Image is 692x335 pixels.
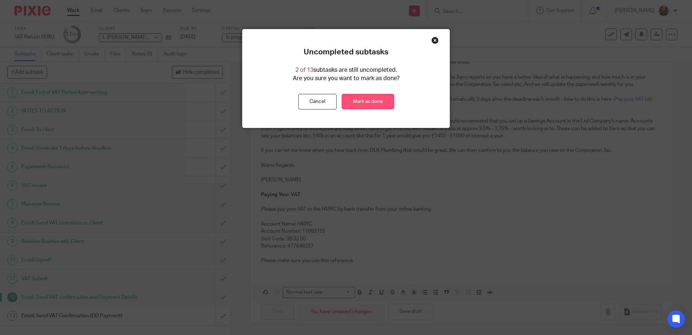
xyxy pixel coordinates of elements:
[342,94,394,109] a: Mark as done
[304,47,388,57] p: Uncompleted subtasks
[298,94,337,109] button: Cancel
[293,74,400,83] p: Are you sure you want to mark as done?
[295,67,313,73] span: 2 of 13
[295,66,397,74] p: subtasks are still uncompleted.
[431,37,439,44] div: Close this dialog window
